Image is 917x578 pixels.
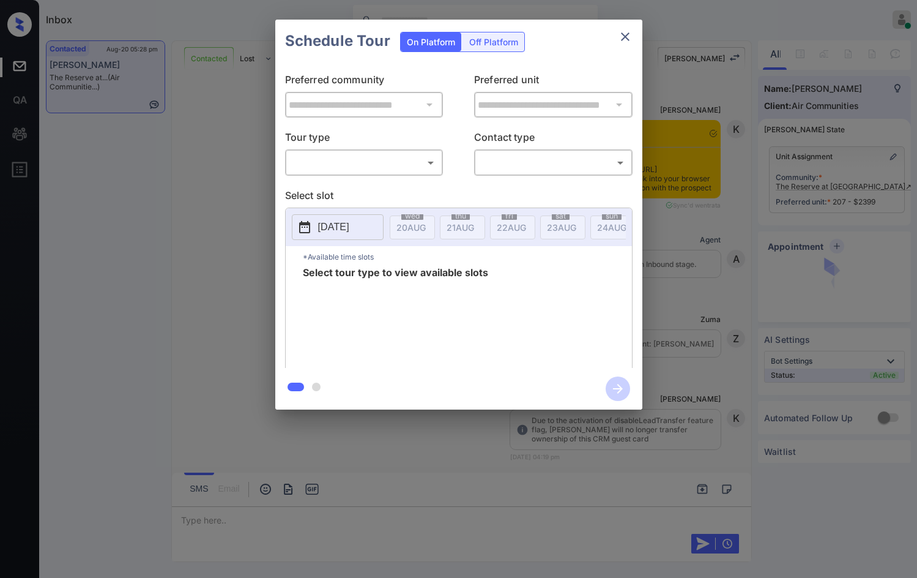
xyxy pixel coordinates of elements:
[303,268,488,366] span: Select tour type to view available slots
[613,24,637,49] button: close
[318,220,349,235] p: [DATE]
[463,32,524,51] div: Off Platform
[303,246,632,268] p: *Available time slots
[285,72,444,92] p: Preferred community
[285,130,444,149] p: Tour type
[285,188,633,208] p: Select slot
[474,130,633,149] p: Contact type
[292,214,384,240] button: [DATE]
[474,72,633,92] p: Preferred unit
[401,32,461,51] div: On Platform
[275,20,400,62] h2: Schedule Tour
